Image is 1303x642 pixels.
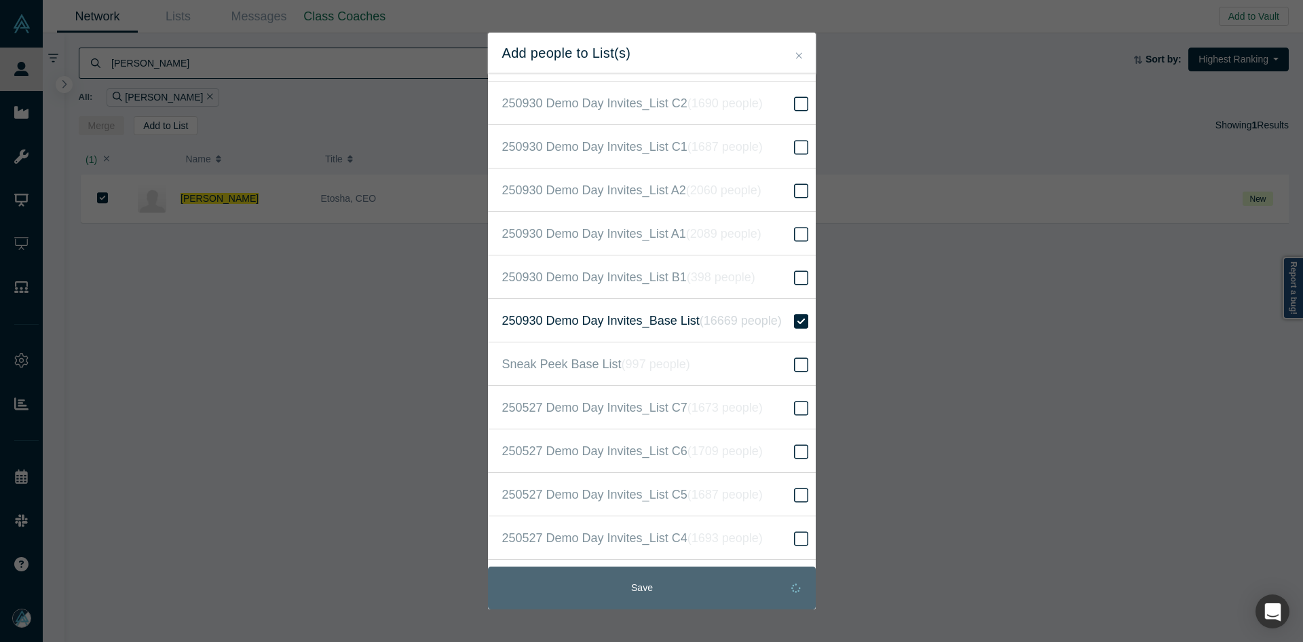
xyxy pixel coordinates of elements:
[502,268,755,287] span: 250930 Demo Day Invites_List B1
[700,314,782,327] i: ( 16669 people )
[502,529,763,548] span: 250527 Demo Day Invites_List C4
[687,270,755,284] i: ( 398 people )
[502,355,690,374] span: Sneak Peek Base List
[502,181,761,200] span: 250930 Demo Day Invites_List A2
[502,485,763,504] span: 250527 Demo Day Invites_List C5
[687,444,763,458] i: ( 1709 people )
[502,442,763,461] span: 250527 Demo Day Invites_List C6
[502,398,763,417] span: 250527 Demo Day Invites_List C7
[792,48,806,64] button: Close
[687,401,763,414] i: ( 1673 people )
[687,140,763,154] i: ( 1687 people )
[687,531,763,545] i: ( 1693 people )
[687,488,763,501] i: ( 1687 people )
[686,227,761,240] i: ( 2089 people )
[502,137,763,156] span: 250930 Demo Day Invites_List C1
[622,357,690,371] i: ( 997 people )
[502,224,761,243] span: 250930 Demo Day Invites_List A1
[502,311,782,330] span: 250930 Demo Day Invites_Base List
[686,183,761,197] i: ( 2060 people )
[687,96,763,110] i: ( 1690 people )
[502,94,763,113] span: 250930 Demo Day Invites_List C2
[488,567,816,609] button: Save
[502,45,801,61] h2: Add people to List(s)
